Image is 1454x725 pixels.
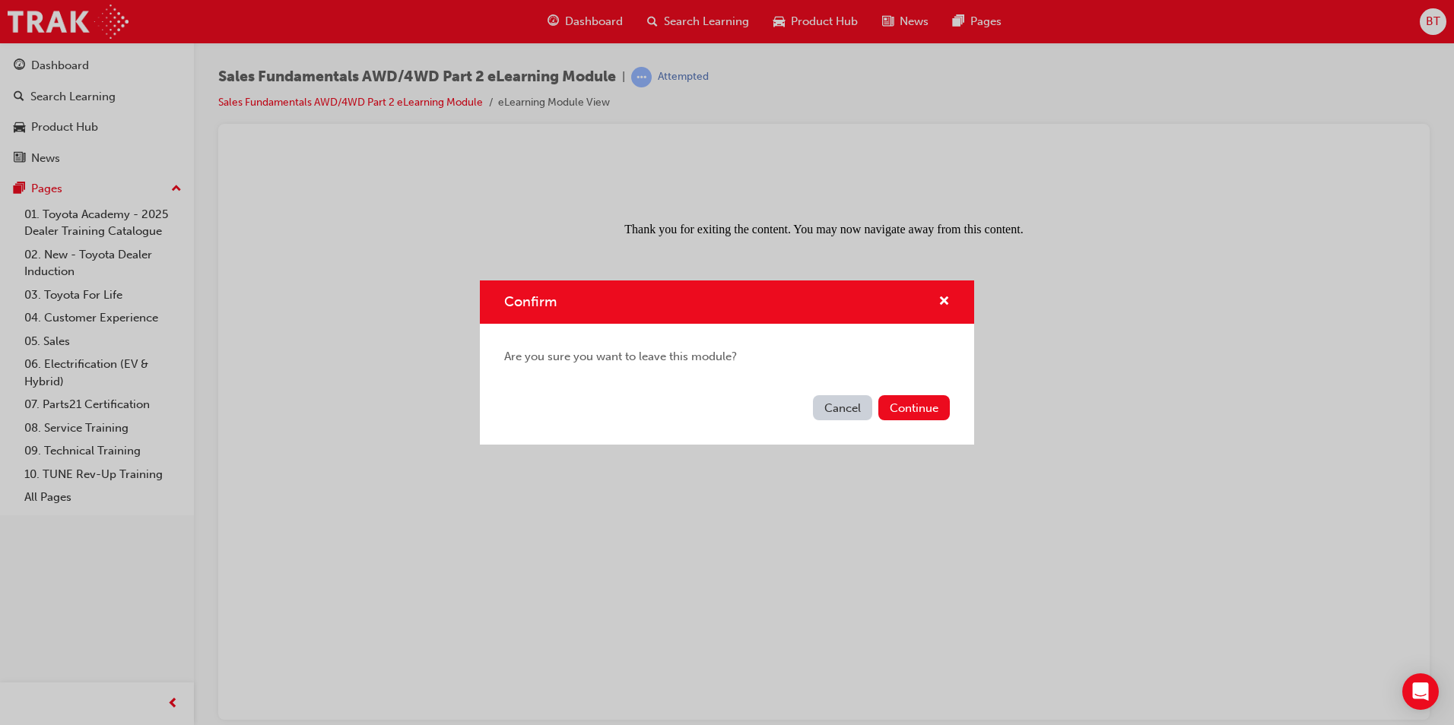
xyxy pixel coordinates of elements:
button: Cancel [813,395,872,420]
span: Confirm [504,293,557,310]
button: cross-icon [938,293,950,312]
span: cross-icon [938,296,950,309]
button: Continue [878,395,950,420]
div: Are you sure you want to leave this module? [480,324,974,390]
div: Confirm [480,280,974,445]
center: Thank you for exiting the content. You may now navigate away from this content. [6,6,1181,88]
div: Open Intercom Messenger [1402,673,1439,710]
